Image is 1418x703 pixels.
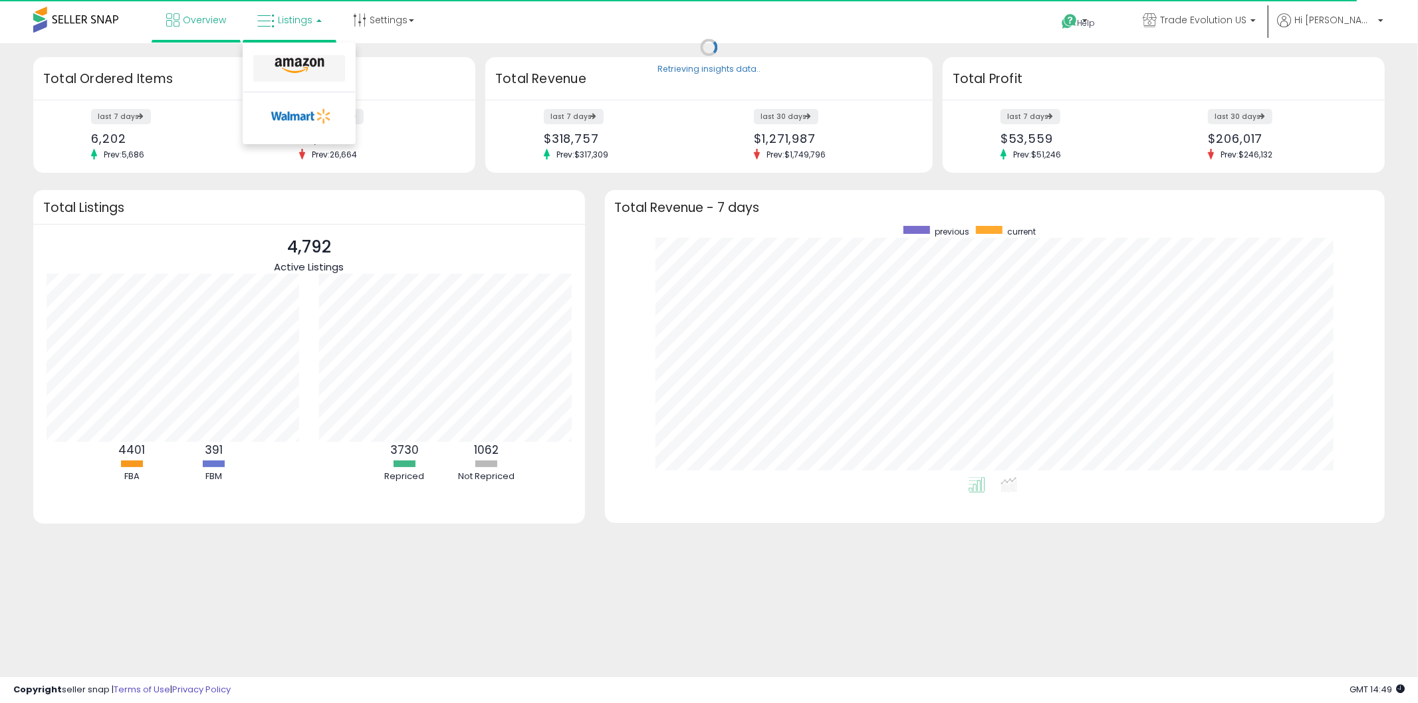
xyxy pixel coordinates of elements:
[390,442,419,458] b: 3730
[657,64,761,76] div: Retrieving insights data..
[43,70,465,88] h3: Total Ordered Items
[953,70,1375,88] h3: Total Profit
[1001,109,1060,124] label: last 7 days
[1208,109,1272,124] label: last 30 days
[43,203,575,213] h3: Total Listings
[760,149,832,160] span: Prev: $1,749,796
[754,109,818,124] label: last 30 days
[91,109,151,124] label: last 7 days
[1160,13,1246,27] span: Trade Evolution US
[544,109,604,124] label: last 7 days
[205,442,223,458] b: 391
[1007,226,1036,237] span: current
[305,149,364,160] span: Prev: 26,664
[299,132,452,146] div: 23,532
[91,132,244,146] div: 6,202
[615,203,1375,213] h3: Total Revenue - 7 days
[1001,132,1153,146] div: $53,559
[550,149,615,160] span: Prev: $317,309
[935,226,969,237] span: previous
[446,470,526,483] div: Not Repriced
[1277,13,1383,43] a: Hi [PERSON_NAME]
[1078,17,1096,29] span: Help
[474,442,499,458] b: 1062
[1051,3,1122,43] a: Help
[754,132,909,146] div: $1,271,987
[183,13,226,27] span: Overview
[1061,13,1078,30] i: Get Help
[174,470,253,483] div: FBM
[278,13,312,27] span: Listings
[118,442,145,458] b: 4401
[92,470,172,483] div: FBA
[495,70,923,88] h3: Total Revenue
[97,149,151,160] span: Prev: 5,686
[364,470,444,483] div: Repriced
[274,260,344,274] span: Active Listings
[274,235,344,260] p: 4,792
[1208,132,1361,146] div: $206,017
[1294,13,1374,27] span: Hi [PERSON_NAME]
[1214,149,1279,160] span: Prev: $246,132
[1006,149,1068,160] span: Prev: $51,246
[544,132,699,146] div: $318,757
